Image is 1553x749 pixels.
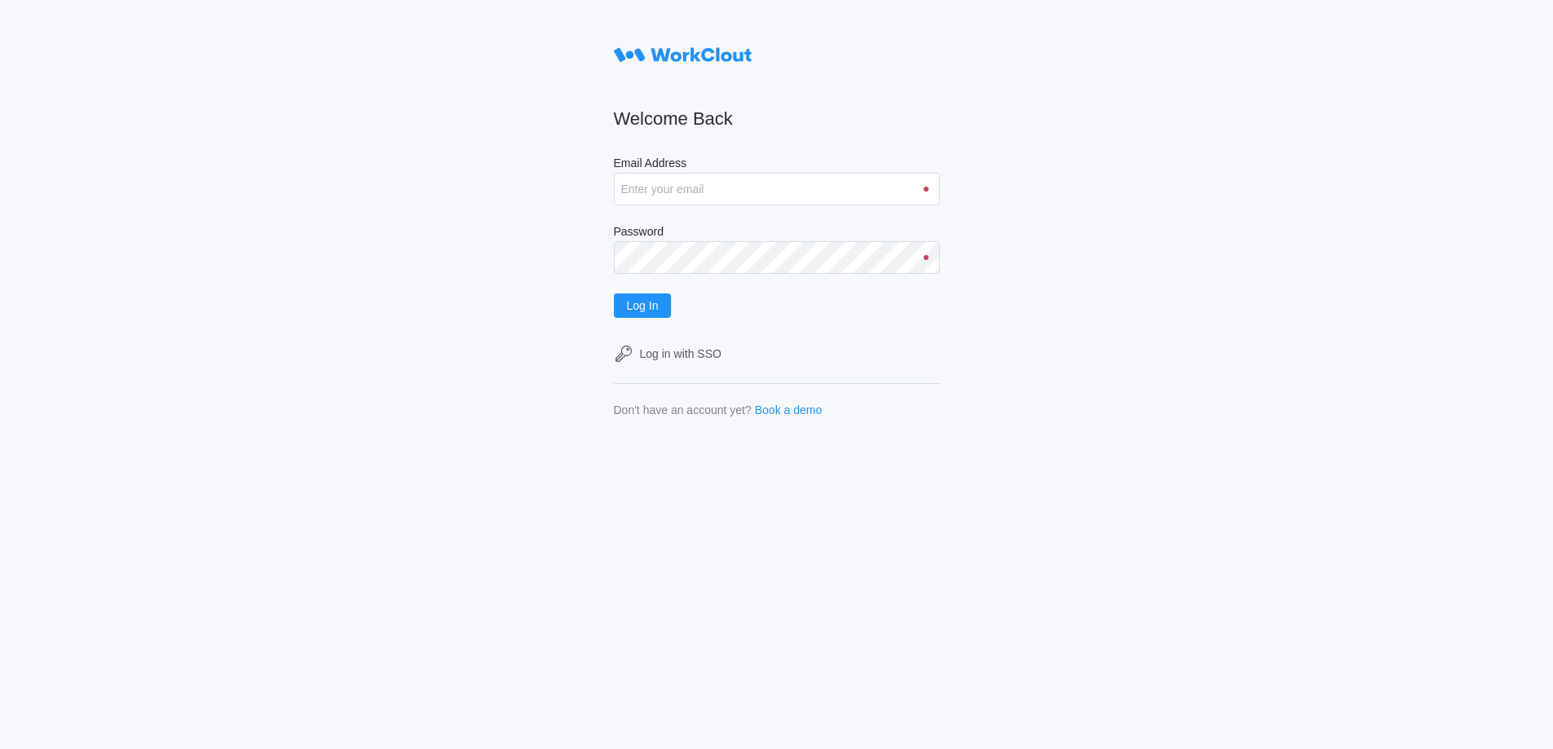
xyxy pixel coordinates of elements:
[755,403,823,416] a: Book a demo
[614,108,940,130] h2: Welcome Back
[627,300,659,311] span: Log In
[614,293,672,318] button: Log In
[614,344,940,363] a: Log in with SSO
[614,173,940,205] input: Enter your email
[614,225,940,241] label: Password
[614,156,940,173] label: Email Address
[640,347,721,360] div: Log in with SSO
[614,403,752,416] div: Don't have an account yet?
